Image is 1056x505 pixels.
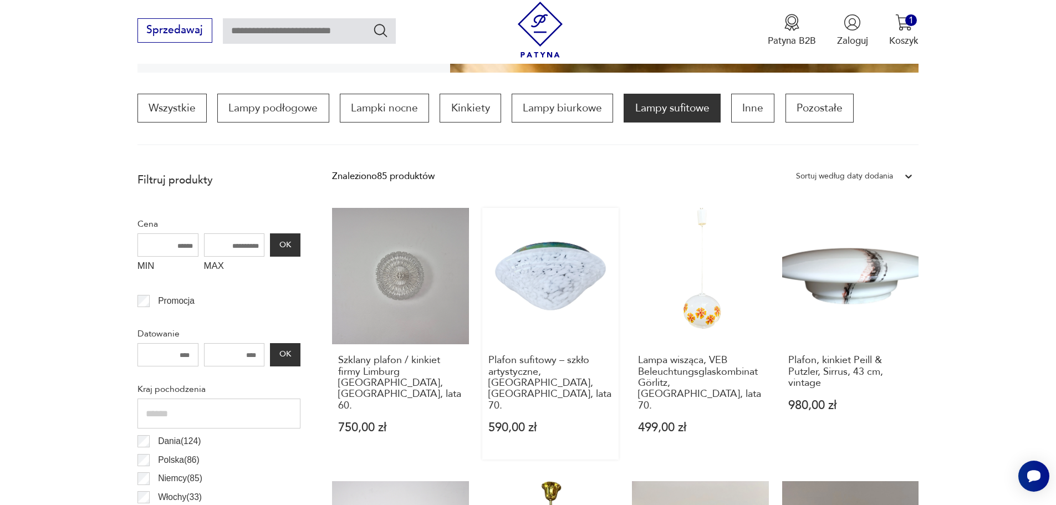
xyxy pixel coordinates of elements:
p: Filtruj produkty [137,173,300,187]
a: Lampy sufitowe [624,94,720,123]
a: Plafon, kinkiet Peill & Putzler, Sirrus, 43 cm, vintagePlafon, kinkiet Peill & Putzler, Sirrus, 4... [782,208,919,460]
button: Zaloguj [837,14,868,47]
label: MAX [204,257,265,278]
img: Ikona koszyka [895,14,912,31]
h3: Lampa wisząca, VEB Beleuchtungsglaskombinat Görlitz, [GEOGRAPHIC_DATA], lata 70. [638,355,763,411]
label: MIN [137,257,198,278]
p: Cena [137,217,300,231]
button: OK [270,343,300,366]
iframe: Smartsupp widget button [1018,461,1049,492]
a: Ikona medaluPatyna B2B [768,14,816,47]
button: Sprzedawaj [137,18,212,43]
p: Zaloguj [837,34,868,47]
a: Pozostałe [785,94,854,123]
p: 590,00 zł [488,422,613,433]
p: Włochy ( 33 ) [158,490,202,504]
h3: Szklany plafon / kinkiet firmy Limburg [GEOGRAPHIC_DATA], [GEOGRAPHIC_DATA], lata 60. [338,355,463,411]
div: Sortuj według daty dodania [796,169,893,183]
a: Wszystkie [137,94,207,123]
a: Kinkiety [440,94,501,123]
p: Polska ( 86 ) [158,453,200,467]
p: 499,00 zł [638,422,763,433]
a: Lampa wisząca, VEB Beleuchtungsglaskombinat Görlitz, Niemcy, lata 70.Lampa wisząca, VEB Beleuchtu... [632,208,769,460]
button: 1Koszyk [889,14,919,47]
h3: Plafon, kinkiet Peill & Putzler, Sirrus, 43 cm, vintage [788,355,913,389]
p: 750,00 zł [338,422,463,433]
p: Patyna B2B [768,34,816,47]
div: Znaleziono 85 produktów [332,169,435,183]
a: Sprzedawaj [137,27,212,35]
img: Patyna - sklep z meblami i dekoracjami vintage [512,2,568,58]
a: Lampy podłogowe [217,94,329,123]
p: Niemcy ( 85 ) [158,471,202,486]
button: Patyna B2B [768,14,816,47]
div: 1 [905,14,917,26]
img: Ikonka użytkownika [844,14,861,31]
button: Szukaj [373,22,389,38]
p: 980,00 zł [788,400,913,411]
p: Promocja [158,294,195,308]
p: Dania ( 124 ) [158,434,201,448]
img: Ikona medalu [783,14,800,31]
a: Lampy biurkowe [512,94,613,123]
a: Plafon sufitowy – szkło artystyczne, Limburg, Niemcy, lata 70.Plafon sufitowy – szkło artystyczne... [482,208,619,460]
a: Lampki nocne [340,94,429,123]
p: Koszyk [889,34,919,47]
a: Inne [731,94,774,123]
a: Szklany plafon / kinkiet firmy Limburg Glashütte, Niemcy, lata 60.Szklany plafon / kinkiet firmy ... [332,208,469,460]
button: OK [270,233,300,257]
p: Datowanie [137,327,300,341]
h3: Plafon sufitowy – szkło artystyczne, [GEOGRAPHIC_DATA], [GEOGRAPHIC_DATA], lata 70. [488,355,613,411]
p: Kraj pochodzenia [137,382,300,396]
